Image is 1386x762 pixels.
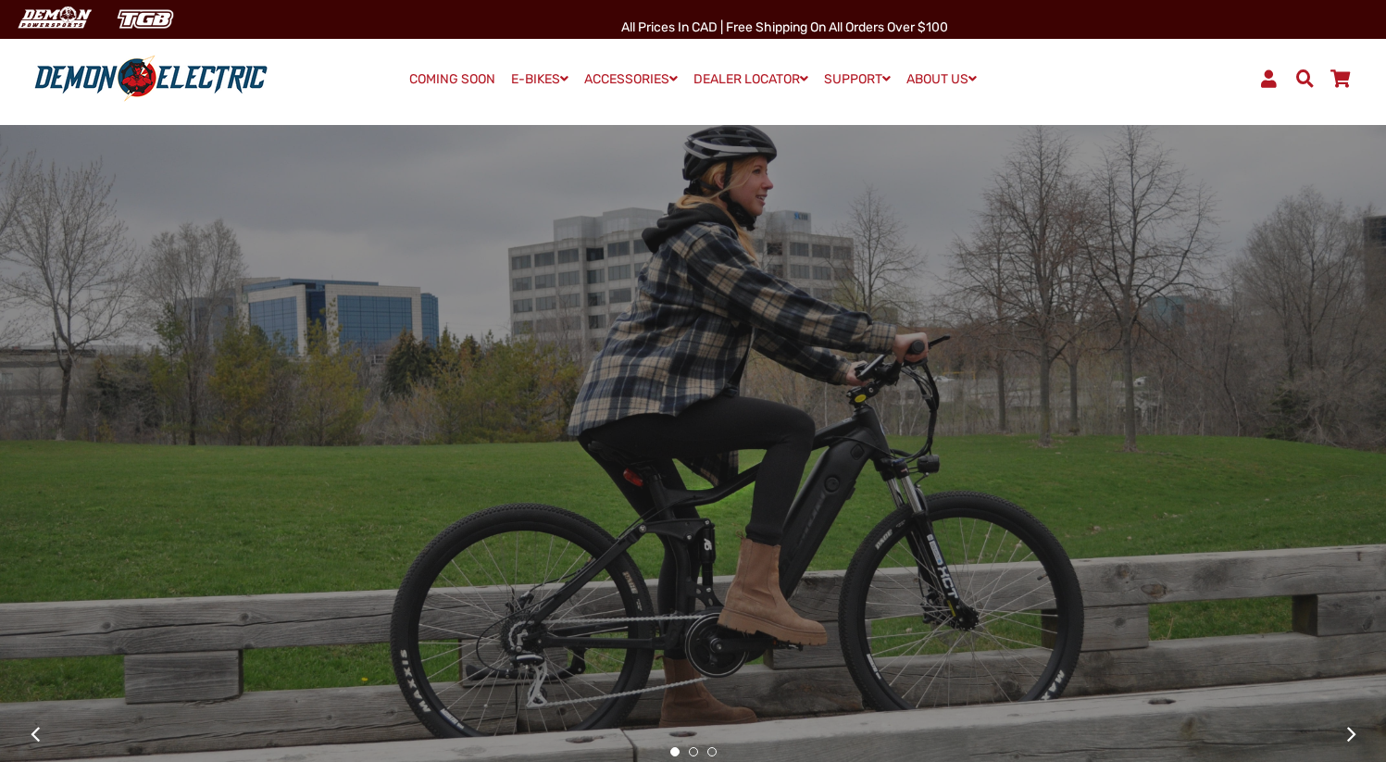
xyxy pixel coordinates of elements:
[28,55,274,103] img: Demon Electric logo
[707,747,717,756] button: 3 of 3
[670,747,680,756] button: 1 of 3
[900,66,983,93] a: ABOUT US
[9,4,98,34] img: Demon Electric
[107,4,183,34] img: TGB Canada
[687,66,815,93] a: DEALER LOCATOR
[689,747,698,756] button: 2 of 3
[578,66,684,93] a: ACCESSORIES
[505,66,575,93] a: E-BIKES
[621,19,948,35] span: All Prices in CAD | Free shipping on all orders over $100
[403,67,502,93] a: COMING SOON
[818,66,897,93] a: SUPPORT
